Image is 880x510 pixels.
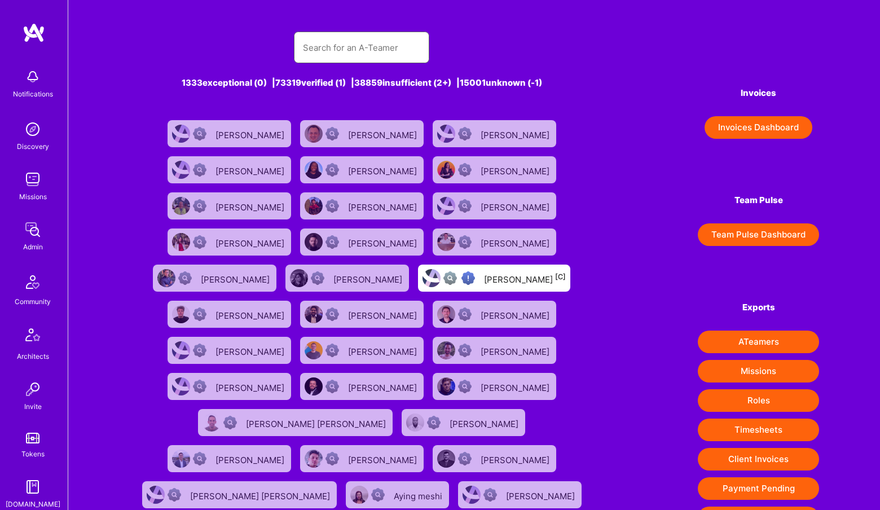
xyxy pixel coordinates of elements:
img: User Avatar [290,269,308,287]
img: Not Scrubbed [483,488,497,502]
div: Missions [19,191,47,203]
a: User AvatarNot Scrubbed[PERSON_NAME] [296,296,428,332]
a: User AvatarNot Scrubbed[PERSON_NAME] [163,188,296,224]
div: [PERSON_NAME] [348,199,419,213]
h4: Team Pulse [698,195,819,205]
div: [PERSON_NAME] [215,451,287,466]
a: User AvatarNot Scrubbed[PERSON_NAME] [163,116,296,152]
a: User AvatarNot Scrubbed[PERSON_NAME] [296,332,428,368]
img: Community [19,269,46,296]
img: User Avatar [305,450,323,468]
img: Not Scrubbed [325,163,339,177]
a: User AvatarNot Scrubbed[PERSON_NAME] [163,224,296,260]
img: User Avatar [406,414,424,432]
a: User AvatarNot Scrubbed[PERSON_NAME] [296,152,428,188]
div: 1333 exceptional (0) | 73319 verified (1) | 38859 insufficient (2+) | 15001 unknown (-1) [129,77,595,89]
img: Not Scrubbed [458,452,472,465]
div: Invite [24,401,42,412]
a: User AvatarNot Scrubbed[PERSON_NAME] [163,332,296,368]
button: Timesheets [698,419,819,441]
div: [PERSON_NAME] [215,343,287,358]
div: Admin [23,241,43,253]
img: admin teamwork [21,218,44,241]
img: User Avatar [147,486,165,504]
a: User AvatarNot Scrubbed[PERSON_NAME] [281,260,413,296]
img: User Avatar [172,233,190,251]
button: Client Invoices [698,448,819,471]
a: User AvatarNot Scrubbed[PERSON_NAME] [PERSON_NAME] [193,405,397,441]
a: Invoices Dashboard [698,116,819,139]
div: Tokens [21,448,45,460]
div: [PERSON_NAME] [481,162,552,177]
a: User AvatarNot Scrubbed[PERSON_NAME] [296,441,428,477]
img: Not Scrubbed [193,235,206,249]
img: User Avatar [172,377,190,395]
h4: Invoices [698,88,819,98]
div: Aying meshi [394,487,445,502]
div: [PERSON_NAME] [215,199,287,213]
img: Not Scrubbed [193,163,206,177]
a: User AvatarNot Scrubbed[PERSON_NAME] [163,152,296,188]
img: User Avatar [172,450,190,468]
img: Not fully vetted [443,271,457,285]
div: [PERSON_NAME] [481,126,552,141]
img: Not Scrubbed [325,199,339,213]
img: User Avatar [305,377,323,395]
div: [PERSON_NAME] [PERSON_NAME] [190,487,332,502]
button: ATeamers [698,331,819,353]
a: User AvatarNot Scrubbed[PERSON_NAME] [397,405,530,441]
a: User AvatarNot Scrubbed[PERSON_NAME] [163,441,296,477]
div: Notifications [13,88,53,100]
div: [PERSON_NAME] [348,379,419,394]
img: User Avatar [437,197,455,215]
img: Not Scrubbed [427,416,441,429]
img: User Avatar [350,486,368,504]
img: User Avatar [305,341,323,359]
div: [PERSON_NAME] [481,343,552,358]
img: User Avatar [305,305,323,323]
div: [PERSON_NAME] [348,343,419,358]
button: Missions [698,360,819,383]
img: Not Scrubbed [371,488,385,502]
a: User AvatarNot fully vettedHigh Potential User[PERSON_NAME][C] [413,260,575,296]
img: User Avatar [437,305,455,323]
img: logo [23,23,45,43]
img: Not Scrubbed [193,307,206,321]
div: Discovery [17,140,49,152]
img: Invite [21,378,44,401]
div: [PERSON_NAME] [450,415,521,430]
a: User AvatarNot Scrubbed[PERSON_NAME] [428,296,561,332]
div: [PERSON_NAME] [215,162,287,177]
img: Not Scrubbed [193,380,206,393]
img: Not Scrubbed [193,344,206,357]
img: Not Scrubbed [325,307,339,321]
img: Not Scrubbed [458,307,472,321]
img: Not Scrubbed [458,163,472,177]
img: Not Scrubbed [223,416,237,429]
img: User Avatar [305,125,323,143]
img: Not Scrubbed [168,488,181,502]
img: Not Scrubbed [325,344,339,357]
a: User AvatarNot Scrubbed[PERSON_NAME] [428,224,561,260]
img: User Avatar [172,125,190,143]
img: User Avatar [437,341,455,359]
img: User Avatar [305,161,323,179]
a: User AvatarNot Scrubbed[PERSON_NAME] [428,332,561,368]
div: [PERSON_NAME] [481,235,552,249]
img: Not Scrubbed [325,235,339,249]
button: Roles [698,389,819,412]
img: User Avatar [437,377,455,395]
div: [PERSON_NAME] [PERSON_NAME] [246,415,388,430]
div: [DOMAIN_NAME] [6,498,60,510]
button: Invoices Dashboard [705,116,812,139]
img: User Avatar [305,197,323,215]
button: Payment Pending [698,477,819,500]
div: [PERSON_NAME] [481,307,552,322]
div: [PERSON_NAME] [348,162,419,177]
img: User Avatar [423,269,441,287]
div: [PERSON_NAME] [348,126,419,141]
div: [PERSON_NAME] [506,487,577,502]
a: User AvatarNot Scrubbed[PERSON_NAME] [428,116,561,152]
img: Not Scrubbed [458,344,472,357]
h4: Exports [698,302,819,313]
